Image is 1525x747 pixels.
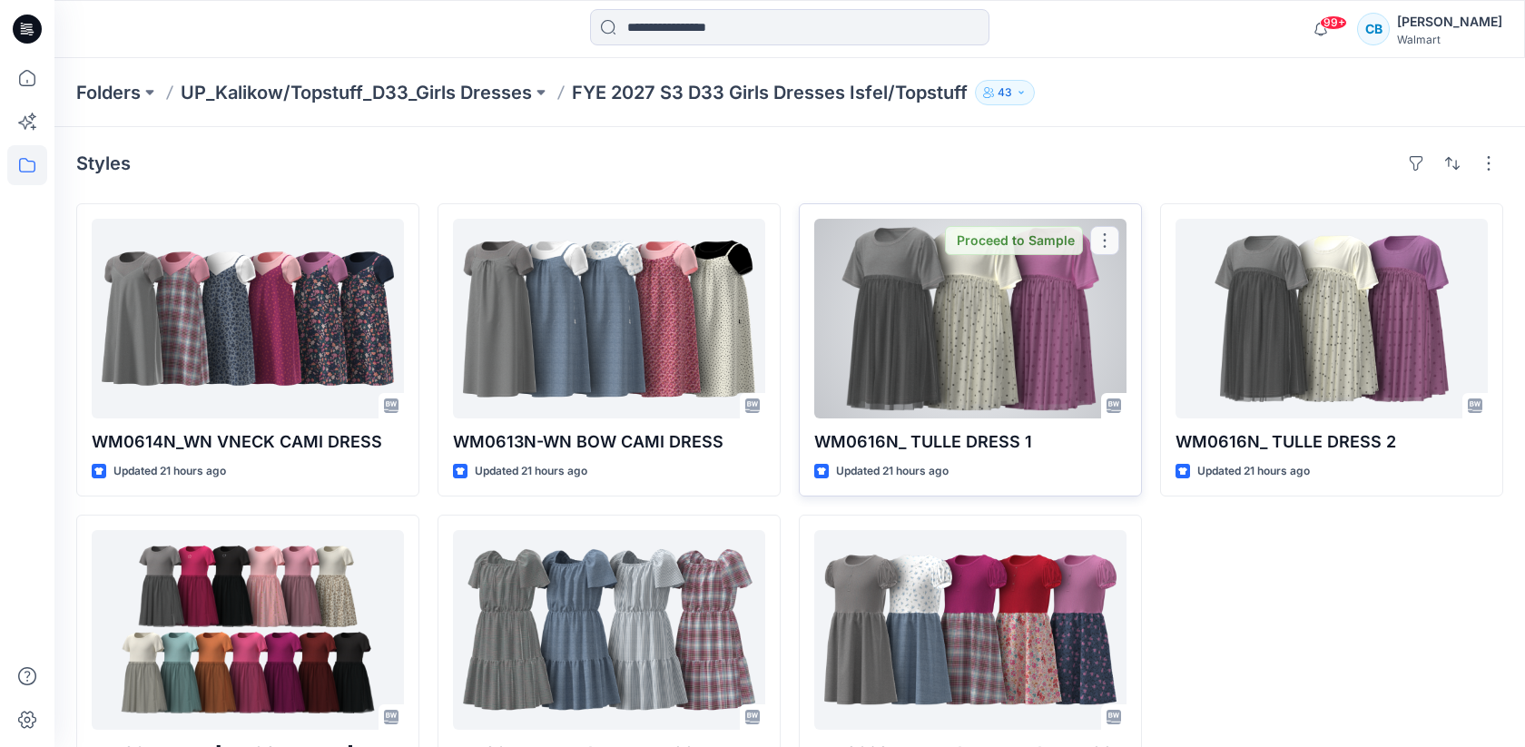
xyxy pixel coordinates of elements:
a: Folders [76,80,141,105]
a: WM0616N_ TULLE DRESS 2 [1176,219,1488,418]
a: UP_Kalikow/Topstuff_D33_Girls Dresses [181,80,532,105]
button: 43 [975,80,1035,105]
div: Walmart [1397,33,1502,46]
a: WM0620N_WN MIXED MEDIA DRESS [814,530,1127,730]
p: WM0614N_WN VNECK CAMI DRESS [92,429,404,455]
p: FYE 2027 S3 D33 Girls Dresses Isfel/Topstuff [572,80,968,105]
div: CB [1357,13,1390,45]
p: Updated 21 hours ago [836,462,949,481]
p: Updated 21 hours ago [475,462,587,481]
p: Updated 21 hours ago [113,462,226,481]
p: WM0616N_ TULLE DRESS 2 [1176,429,1488,455]
p: WM0613N-WN BOW CAMI DRESS [453,429,765,455]
p: Updated 21 hours ago [1197,462,1310,481]
a: WM0613N-WN BOW CAMI DRESS [453,219,765,418]
a: WM0616N_ TULLE DRESS 1 [814,219,1127,418]
div: [PERSON_NAME] [1397,11,1502,33]
a: WM0617N_WN SS TUTU DRESS [92,530,404,730]
p: WM0616N_ TULLE DRESS 1 [814,429,1127,455]
h4: Styles [76,152,131,174]
span: 99+ [1320,15,1347,30]
a: WM0614N_WN VNECK CAMI DRESS [92,219,404,418]
a: WM0615N_WN TIERED DRESS [453,530,765,730]
p: 43 [998,83,1012,103]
